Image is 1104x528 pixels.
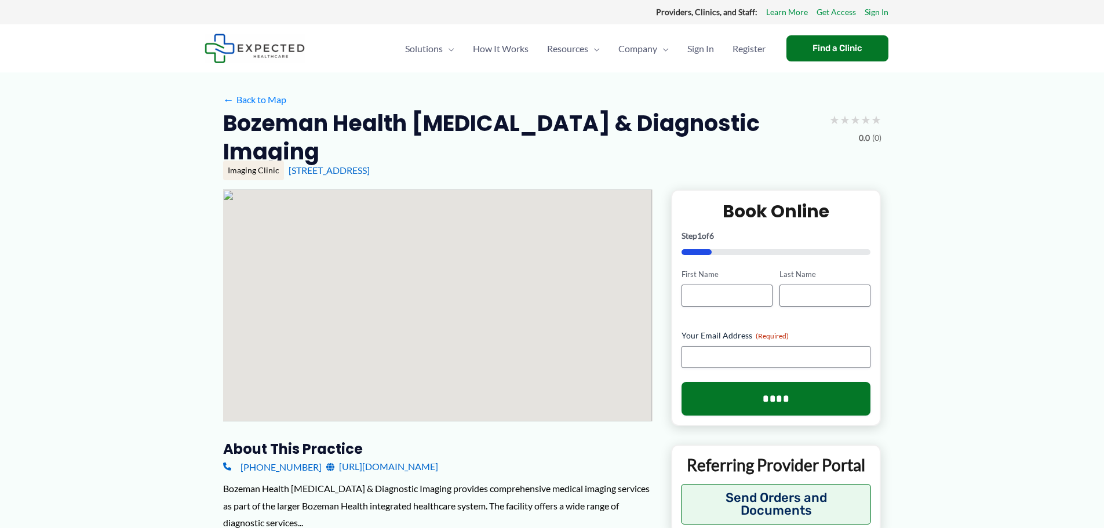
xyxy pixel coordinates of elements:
[405,28,443,69] span: Solutions
[223,94,234,105] span: ←
[766,5,808,20] a: Learn More
[682,232,871,240] p: Step of
[223,109,820,166] h2: Bozeman Health [MEDICAL_DATA] & Diagnostic Imaging
[609,28,678,69] a: CompanyMenu Toggle
[697,231,702,241] span: 1
[656,7,757,17] strong: Providers, Clinics, and Staff:
[618,28,657,69] span: Company
[223,440,653,458] h3: About this practice
[859,130,870,145] span: 0.0
[829,109,840,130] span: ★
[473,28,529,69] span: How It Works
[865,5,888,20] a: Sign In
[538,28,609,69] a: ResourcesMenu Toggle
[861,109,871,130] span: ★
[205,34,305,63] img: Expected Healthcare Logo - side, dark font, small
[223,161,284,180] div: Imaging Clinic
[682,330,871,341] label: Your Email Address
[872,130,881,145] span: (0)
[817,5,856,20] a: Get Access
[464,28,538,69] a: How It Works
[723,28,775,69] a: Register
[786,35,888,61] a: Find a Clinic
[840,109,850,130] span: ★
[756,332,789,340] span: (Required)
[657,28,669,69] span: Menu Toggle
[678,28,723,69] a: Sign In
[681,484,872,525] button: Send Orders and Documents
[443,28,454,69] span: Menu Toggle
[871,109,881,130] span: ★
[588,28,600,69] span: Menu Toggle
[733,28,766,69] span: Register
[850,109,861,130] span: ★
[396,28,464,69] a: SolutionsMenu Toggle
[709,231,714,241] span: 6
[779,269,870,280] label: Last Name
[547,28,588,69] span: Resources
[289,165,370,176] a: [STREET_ADDRESS]
[326,458,438,475] a: [URL][DOMAIN_NAME]
[682,200,871,223] h2: Book Online
[687,28,714,69] span: Sign In
[681,454,872,475] p: Referring Provider Portal
[396,28,775,69] nav: Primary Site Navigation
[223,91,286,108] a: ←Back to Map
[682,269,773,280] label: First Name
[223,458,322,475] a: [PHONE_NUMBER]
